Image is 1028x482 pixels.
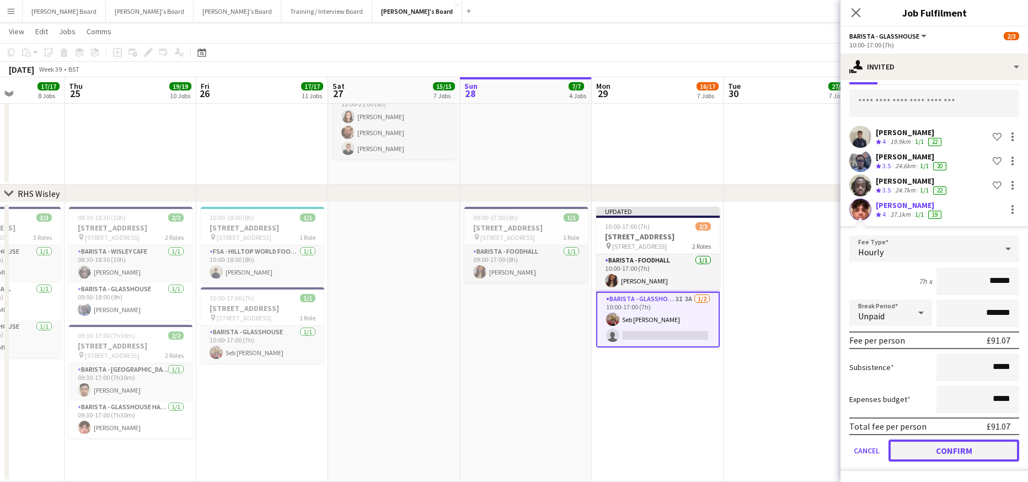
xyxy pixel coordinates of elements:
[473,213,518,222] span: 09:00-17:00 (8h)
[169,82,191,90] span: 19/19
[920,186,929,194] app-skills-label: 1/1
[31,24,52,39] a: Edit
[165,351,184,360] span: 2 Roles
[612,242,667,250] span: [STREET_ADDRESS]
[564,213,579,222] span: 1/1
[35,26,48,36] span: Edit
[726,87,741,100] span: 30
[38,82,60,90] span: 17/17
[201,245,324,283] app-card-role: FSA - Hilltop World Food Cafe1/110:00-18:00 (8h)[PERSON_NAME]
[87,26,111,36] span: Comms
[933,186,946,195] div: 22
[301,82,323,90] span: 17/17
[433,92,454,100] div: 7 Jobs
[201,287,324,363] div: 10:00-17:00 (7h)1/1[STREET_ADDRESS] [STREET_ADDRESS]1 RoleBarista - Glasshouse1/110:00-17:00 (7h)...
[849,32,928,40] button: Barista - Glasshouse
[849,362,894,372] label: Subsistence
[888,440,1019,462] button: Confirm
[828,82,850,90] span: 27/27
[170,92,191,100] div: 10 Jobs
[210,294,254,302] span: 10:00-17:00 (7h)
[849,335,905,346] div: Fee per person
[605,222,650,231] span: 10:00-17:00 (7h)
[595,87,611,100] span: 29
[849,440,884,462] button: Cancel
[299,233,315,242] span: 1 Role
[876,127,944,137] div: [PERSON_NAME]
[563,233,579,242] span: 1 Role
[69,401,192,438] app-card-role: Barista - Glasshouse Hatch1/109:30-17:00 (7h30m)[PERSON_NAME]
[569,92,586,100] div: 4 Jobs
[464,245,588,283] app-card-role: Barista - Foodhall1/109:00-17:00 (8h)[PERSON_NAME]
[987,421,1010,432] div: £91.07
[596,292,720,347] app-card-role: Barista - Glasshouse3I3A1/210:00-17:00 (7h)Seb [PERSON_NAME]
[68,65,79,73] div: BST
[82,24,116,39] a: Comms
[201,207,324,283] app-job-card: 10:00-18:00 (8h)1/1[STREET_ADDRESS] [STREET_ADDRESS]1 RoleFSA - Hilltop World Food Cafe1/110:00-1...
[915,137,924,146] app-skills-label: 1/1
[165,233,184,242] span: 2 Roles
[38,92,59,100] div: 8 Jobs
[331,87,345,100] span: 27
[882,210,886,218] span: 4
[596,81,611,91] span: Mon
[18,188,60,199] div: RHS Wisley
[849,421,927,432] div: Total fee per person
[300,213,315,222] span: 1/1
[201,81,210,91] span: Fri
[69,363,192,401] app-card-role: Barista - [GEOGRAPHIC_DATA] [GEOGRAPHIC_DATA]1/109:30-17:00 (7h30m)[PERSON_NAME]
[569,82,584,90] span: 7/7
[55,24,80,39] a: Jobs
[840,53,1028,80] div: Invited
[199,87,210,100] span: 26
[85,351,140,360] span: [STREET_ADDRESS]
[302,92,323,100] div: 11 Jobs
[480,233,535,242] span: [STREET_ADDRESS]
[69,325,192,438] app-job-card: 09:30-17:00 (7h30m)2/2[STREET_ADDRESS] [STREET_ADDRESS]2 RolesBarista - [GEOGRAPHIC_DATA] [GEOGRA...
[217,314,271,322] span: [STREET_ADDRESS]
[596,207,720,347] app-job-card: Updated10:00-17:00 (7h)2/3[STREET_ADDRESS] [STREET_ADDRESS]2 RolesBarista - Foodhall1/110:00-17:0...
[933,162,946,170] div: 20
[69,283,192,320] app-card-role: Barista - Glasshouse1/109:00-18:00 (9h)[PERSON_NAME]
[849,32,919,40] span: Barista - Glasshouse
[919,276,932,286] div: 7h x
[201,303,324,313] h3: [STREET_ADDRESS]
[33,233,52,242] span: 3 Roles
[893,162,918,171] div: 24.6km
[69,245,192,283] app-card-role: Barista - Wisley Cafe1/108:30-18:30 (10h)[PERSON_NAME]
[69,223,192,233] h3: [STREET_ADDRESS]
[59,26,76,36] span: Jobs
[882,137,886,146] span: 4
[876,176,949,186] div: [PERSON_NAME]
[882,162,891,170] span: 3.5
[876,200,944,210] div: [PERSON_NAME]
[69,207,192,320] app-job-card: 08:30-18:30 (10h)2/2[STREET_ADDRESS] [STREET_ADDRESS]2 RolesBarista - Wisley Cafe1/108:30-18:30 (...
[876,152,949,162] div: [PERSON_NAME]
[987,335,1010,346] div: £91.07
[9,26,24,36] span: View
[697,92,718,100] div: 7 Jobs
[915,210,924,218] app-skills-label: 1/1
[858,247,884,258] span: Hourly
[464,207,588,283] app-job-card: 09:00-17:00 (8h)1/1[STREET_ADDRESS] [STREET_ADDRESS]1 RoleBarista - Foodhall1/109:00-17:00 (8h)[P...
[36,213,52,222] span: 3/3
[829,92,850,100] div: 7 Jobs
[840,6,1028,20] h3: Job Fulfilment
[849,41,1019,49] div: 10:00-17:00 (7h)
[194,1,281,22] button: [PERSON_NAME]'s Board
[333,90,456,159] app-card-role: CUP COLLECTOR3/313:00-21:00 (8h)[PERSON_NAME][PERSON_NAME][PERSON_NAME]
[596,254,720,292] app-card-role: Barista - Foodhall1/110:00-17:00 (7h)[PERSON_NAME]
[78,331,135,340] span: 09:30-17:00 (7h30m)
[893,186,918,195] div: 24.7km
[9,64,34,75] div: [DATE]
[888,137,913,147] div: 19.9km
[928,211,941,219] div: 19
[106,1,194,22] button: [PERSON_NAME]'s Board
[888,210,913,219] div: 37.1km
[210,213,254,222] span: 10:00-18:00 (8h)
[920,162,929,170] app-skills-label: 1/1
[299,314,315,322] span: 1 Role
[300,294,315,302] span: 1/1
